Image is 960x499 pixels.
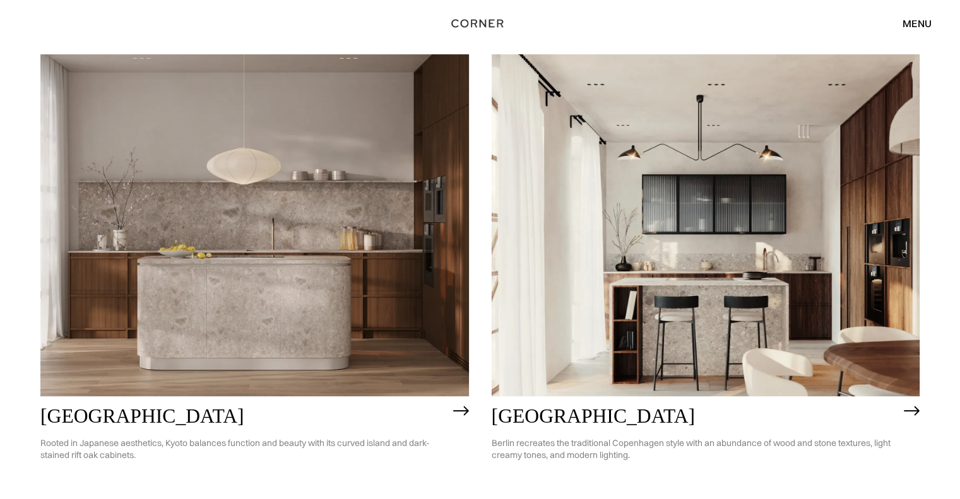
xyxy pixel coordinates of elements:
h2: [GEOGRAPHIC_DATA] [40,406,447,428]
p: Rooted in Japanese aesthetics, Kyoto balances function and beauty with its curved island and dark... [40,428,447,471]
a: home [442,15,518,32]
p: Berlin recreates the traditional Copenhagen style with an abundance of wood and stone textures, l... [492,428,898,471]
h2: [GEOGRAPHIC_DATA] [492,406,898,428]
div: menu [890,13,932,34]
div: menu [903,18,932,28]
